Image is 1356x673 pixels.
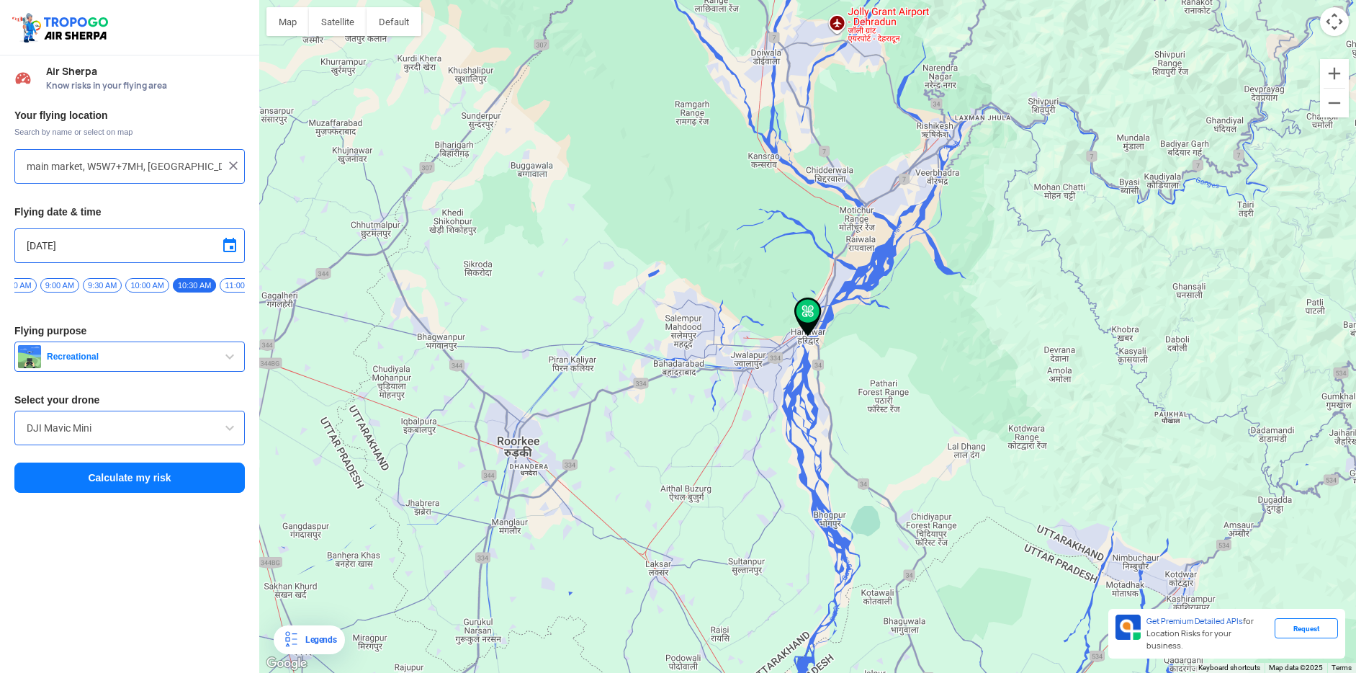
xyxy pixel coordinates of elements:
h3: Your flying location [14,110,245,120]
span: 11:00 AM [220,278,263,293]
div: Legends [300,631,336,649]
img: recreational.png [18,345,41,368]
a: Open this area in Google Maps (opens a new window) [263,654,310,673]
button: Zoom out [1320,89,1349,117]
img: Risk Scores [14,69,32,86]
span: Air Sherpa [46,66,245,77]
span: Search by name or select on map [14,126,245,138]
button: Show street map [266,7,309,36]
button: Keyboard shortcuts [1198,663,1260,673]
input: Select Date [27,237,233,254]
div: Request [1275,618,1338,638]
button: Recreational [14,342,245,372]
h3: Flying date & time [14,207,245,217]
span: Map data ©2025 [1269,664,1323,672]
h3: Select your drone [14,395,245,405]
button: Show satellite imagery [309,7,367,36]
span: Get Premium Detailed APIs [1146,616,1243,626]
span: Recreational [41,351,221,362]
button: Zoom in [1320,59,1349,88]
h3: Flying purpose [14,326,245,336]
img: ic_tgdronemaps.svg [11,11,113,44]
input: Search your flying location [27,158,222,175]
img: Premium APIs [1115,615,1141,640]
span: 10:00 AM [125,278,169,293]
button: Calculate my risk [14,463,245,493]
img: Google [263,654,310,673]
input: Search by name or Brand [27,419,233,437]
img: Legends [282,631,300,649]
span: Know risks in your flying area [46,80,245,92]
div: for Location Risks for your business. [1141,615,1275,653]
button: Map camera controls [1320,7,1349,36]
span: 10:30 AM [173,278,216,293]
span: 9:30 AM [83,278,122,293]
img: ic_close.png [226,159,241,173]
span: 9:00 AM [40,278,79,293]
a: Terms [1332,664,1352,672]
